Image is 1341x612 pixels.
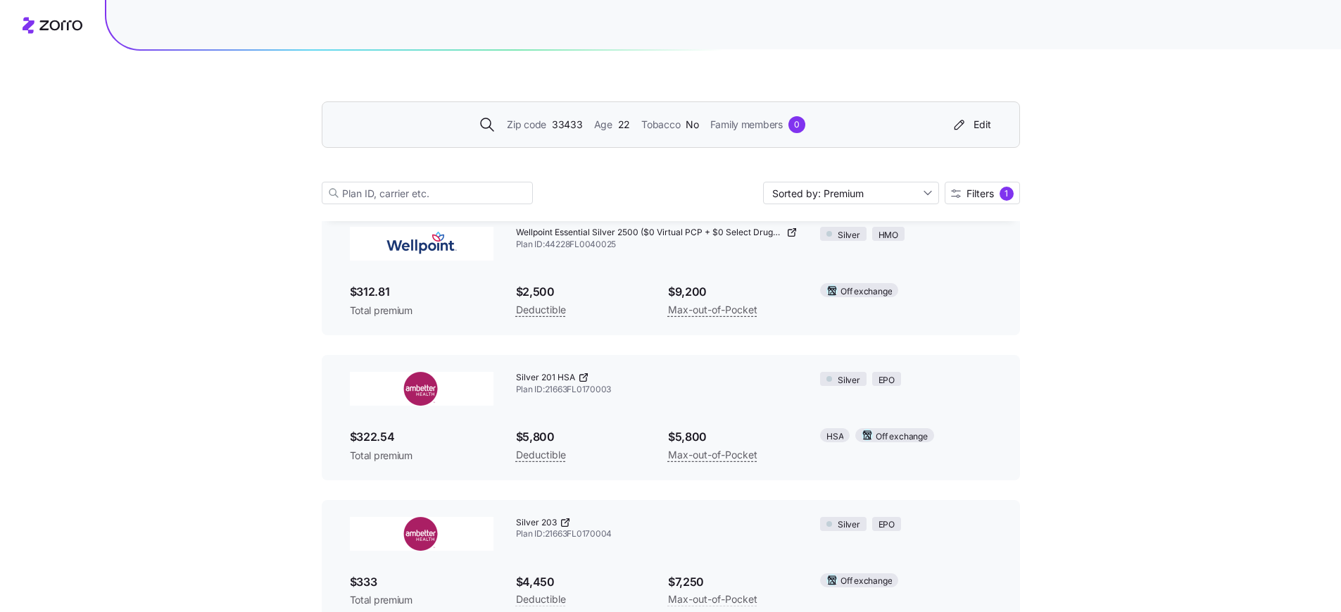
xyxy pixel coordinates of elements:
span: Plan ID: 44228FL0040025 [516,239,798,251]
div: 0 [788,116,805,133]
span: Off exchange [841,575,892,588]
span: Silver 203 [516,517,557,529]
span: Max-out-of-Pocket [668,591,757,608]
span: 33433 [552,117,583,132]
span: Max-out-of-Pocket [668,301,757,318]
span: $312.81 [350,283,493,301]
img: Ambetter [350,372,493,406]
img: Wellpoint [350,227,493,261]
span: No [686,117,698,132]
button: Filters1 [945,182,1020,204]
span: Total premium [350,593,493,607]
div: Edit [951,118,991,132]
span: $4,450 [516,573,646,591]
span: $333 [350,573,493,591]
span: $5,800 [516,428,646,446]
span: Deductible [516,446,566,463]
span: Deductible [516,301,566,318]
img: Ambetter [350,517,493,551]
span: Off exchange [841,285,892,299]
span: Silver [838,518,860,532]
span: HMO [879,229,898,242]
span: Plan ID: 21663FL0170003 [516,384,798,396]
span: $7,250 [668,573,798,591]
span: 22 [618,117,630,132]
span: EPO [879,518,895,532]
span: Silver [838,229,860,242]
span: Deductible [516,591,566,608]
span: Filters [967,189,994,199]
button: Edit [945,113,997,136]
span: $2,500 [516,283,646,301]
span: Max-out-of-Pocket [668,446,757,463]
span: Silver 201 HSA [516,372,575,384]
span: Tobacco [641,117,680,132]
span: Zip code [507,117,546,132]
span: $9,200 [668,283,798,301]
span: Silver [838,374,860,387]
span: HSA [826,430,843,444]
span: $322.54 [350,428,493,446]
input: Sort by [763,182,939,204]
span: Family members [710,117,783,132]
span: Total premium [350,304,493,318]
input: Plan ID, carrier etc. [322,182,533,204]
span: Plan ID: 21663FL0170004 [516,528,798,540]
span: Total premium [350,449,493,463]
span: Off exchange [876,430,927,444]
div: 1 [1000,187,1014,201]
span: Wellpoint Essential Silver 2500 ($0 Virtual PCP + $0 Select Drugs + Incentives) [516,227,784,239]
span: EPO [879,374,895,387]
span: Age [594,117,612,132]
span: $5,800 [668,428,798,446]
